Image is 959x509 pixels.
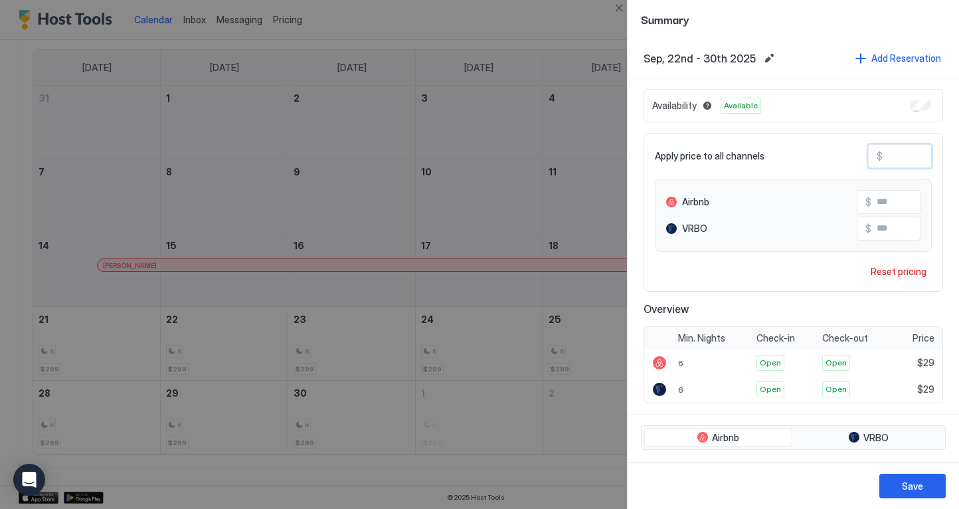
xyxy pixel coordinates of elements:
button: VRBO [795,429,943,447]
button: Add Reservation [853,49,943,67]
span: Price [913,332,934,344]
span: $ [877,150,883,162]
button: Reset pricing [865,262,932,280]
span: $29 [917,383,934,395]
div: Add Reservation [871,51,941,65]
button: Airbnb [644,429,792,447]
span: Available [724,100,758,112]
div: Open Intercom Messenger [13,464,45,496]
span: Open [826,383,847,395]
span: VRBO [863,432,889,444]
span: Availability [652,100,697,112]
span: Check-out [822,332,868,344]
span: Airbnb [712,432,739,444]
span: $29 [917,357,934,369]
button: Edit date range [761,51,777,66]
span: VRBO [682,223,707,235]
button: Save [879,474,946,498]
span: $ [865,196,871,208]
span: Airbnb [682,196,709,208]
span: $ [865,223,871,235]
div: Save [902,479,923,493]
span: Min. Nights [678,332,725,344]
div: Reset pricing [871,264,926,278]
span: Apply price to all channels [655,150,764,162]
span: 6 [678,358,683,368]
span: 6 [678,385,683,395]
button: Blocked dates override all pricing rules and remain unavailable until manually unblocked [699,98,715,114]
span: Check-in [756,332,795,344]
span: Open [826,357,847,369]
span: Summary [641,11,946,27]
div: tab-group [641,425,946,451]
span: Open [760,383,781,395]
span: Overview [644,302,943,316]
span: Open [760,357,781,369]
span: Sep, 22nd - 30th 2025 [644,52,756,65]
